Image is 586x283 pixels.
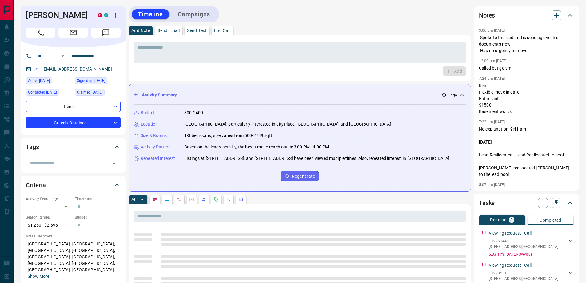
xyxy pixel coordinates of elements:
[489,269,574,283] div: C12282511[STREET_ADDRESS],[GEOGRAPHIC_DATA]
[540,218,561,222] p: Completed
[479,59,507,63] p: 12:09 pm [DATE]
[184,155,451,162] p: Listings at [STREET_ADDRESS], and [STREET_ADDRESS] have been viewed multiple times. Also, repeate...
[479,28,505,33] p: 3:06 pm [DATE]
[226,197,231,202] svg: Opportunities
[110,159,118,168] button: Open
[479,10,495,20] h2: Notes
[152,197,157,202] svg: Notes
[59,52,66,60] button: Open
[489,252,574,257] p: 6:33 a.m. [DATE] - Overdue
[58,28,88,38] span: Email
[26,233,121,239] p: Areas Searched:
[26,101,121,112] div: Renter
[214,197,219,202] svg: Requests
[177,197,182,202] svg: Calls
[187,28,207,33] p: Send Text
[26,10,89,20] h1: [PERSON_NAME]
[98,13,102,17] div: property.ca
[479,126,574,178] p: No explanation: 9:41 am [DATE] Lead Reallocated - Lead Reallocated to pool [PERSON_NAME] realloca...
[184,110,203,116] p: 800-2400
[479,120,505,124] p: 7:22 pm [DATE]
[26,196,72,202] p: Actively Searching:
[489,237,574,251] div: C12261446[STREET_ADDRESS],[GEOGRAPHIC_DATA]
[42,67,112,71] a: [EMAIL_ADDRESS][DOMAIN_NAME]
[34,67,38,71] svg: Email Verified
[281,171,319,181] button: Regenerate
[131,197,136,202] p: All
[490,218,507,222] p: Pending
[28,78,50,84] span: Active [DATE]
[26,215,72,220] p: Search Range:
[510,218,513,222] p: 3
[448,92,457,98] p: -- ago
[77,78,105,84] span: Signed up [DATE]
[479,8,574,23] div: Notes
[141,144,171,150] p: Activity Pattern
[489,230,532,237] p: Viewing Request - Call
[26,77,72,86] div: Sun Aug 10 2025
[189,197,194,202] svg: Emails
[479,83,574,115] p: Rent: Flexible move in date Entire unit $1500. Basement works.
[479,76,505,81] p: 7:24 pm [DATE]
[489,244,558,249] p: [STREET_ADDRESS] , [GEOGRAPHIC_DATA]
[165,197,169,202] svg: Lead Browsing Activity
[142,92,177,98] p: Activity Summary
[201,197,206,202] svg: Listing Alerts
[26,180,46,190] h2: Criteria
[132,9,169,19] button: Timeline
[479,34,574,54] p: -Spoke to the lead and is sending over his document's now. -Has no urgency to move
[26,178,121,192] div: Criteria
[75,77,121,86] div: Thu Jul 10 2025
[26,89,72,98] div: Mon Aug 11 2025
[75,89,121,98] div: Sun Aug 10 2025
[479,198,495,208] h2: Tasks
[489,262,532,269] p: Viewing Request - Call
[184,121,391,127] p: [GEOGRAPHIC_DATA], particularly interested in CityPlace, [GEOGRAPHIC_DATA], and [GEOGRAPHIC_DATA]
[26,28,55,38] span: Call
[238,197,243,202] svg: Agent Actions
[479,65,574,71] p: Called but go vm
[26,239,121,281] p: [GEOGRAPHIC_DATA], [GEOGRAPHIC_DATA], [GEOGRAPHIC_DATA], [GEOGRAPHIC_DATA], [GEOGRAPHIC_DATA], [G...
[214,28,230,33] p: Log Call
[28,89,57,95] span: Contacted [DATE]
[75,215,121,220] p: Budget:
[77,89,102,95] span: Claimed [DATE]
[479,196,574,210] div: Tasks
[131,28,150,33] p: Add Note
[26,220,72,230] p: $1,250 - $2,595
[489,276,558,281] p: [STREET_ADDRESS] , [GEOGRAPHIC_DATA]
[26,139,121,154] div: Tags
[184,132,272,139] p: 1-3 bedrooms, size varies from 500-2749 sqft
[91,28,121,38] span: Message
[184,144,329,150] p: Based on the lead's activity, the best time to reach out is: 3:00 PM - 4:00 PM
[479,183,505,187] p: 5:07 pm [DATE]
[75,196,121,202] p: Timeframe:
[141,155,175,162] p: Repeated Interest
[26,142,39,152] h2: Tags
[134,89,466,101] div: Activity Summary-- ago
[172,9,216,19] button: Campaigns
[104,13,108,17] div: condos.ca
[489,238,558,244] p: C12261446
[141,132,167,139] p: Size & Rooms
[28,273,49,280] button: Show More
[141,121,158,127] p: Location
[141,110,155,116] p: Budget
[26,117,121,128] div: Criteria Obtained
[157,28,180,33] p: Send Email
[489,270,558,276] p: C12282511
